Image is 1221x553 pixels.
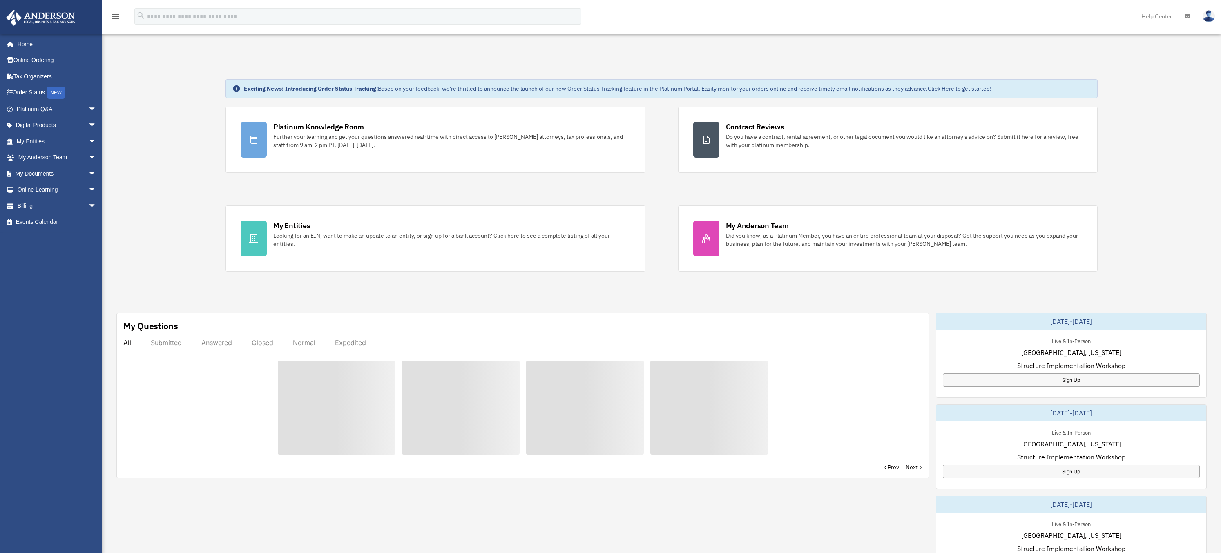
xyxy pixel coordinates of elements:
a: Sign Up [943,373,1200,387]
div: Further your learning and get your questions answered real-time with direct access to [PERSON_NAM... [273,133,630,149]
div: [DATE]-[DATE] [936,405,1206,421]
span: arrow_drop_down [88,165,105,182]
span: arrow_drop_down [88,133,105,150]
a: Platinum Q&Aarrow_drop_down [6,101,109,117]
a: Platinum Knowledge Room Further your learning and get your questions answered real-time with dire... [225,107,645,173]
div: Did you know, as a Platinum Member, you have an entire professional team at your disposal? Get th... [726,232,1083,248]
a: Contract Reviews Do you have a contract, rental agreement, or other legal document you would like... [678,107,1098,173]
a: My Documentsarrow_drop_down [6,165,109,182]
span: arrow_drop_down [88,149,105,166]
a: Digital Productsarrow_drop_down [6,117,109,134]
span: arrow_drop_down [88,182,105,198]
a: Next > [906,463,922,471]
a: Online Ordering [6,52,109,69]
div: My Anderson Team [726,221,789,231]
div: My Entities [273,221,310,231]
a: My Entitiesarrow_drop_down [6,133,109,149]
div: Looking for an EIN, want to make an update to an entity, or sign up for a bank account? Click her... [273,232,630,248]
div: Based on your feedback, we're thrilled to announce the launch of our new Order Status Tracking fe... [244,85,991,93]
i: menu [110,11,120,21]
div: My Questions [123,320,178,332]
i: search [136,11,145,20]
a: Events Calendar [6,214,109,230]
div: [DATE]-[DATE] [936,496,1206,513]
span: arrow_drop_down [88,101,105,118]
img: User Pic [1203,10,1215,22]
a: Billingarrow_drop_down [6,198,109,214]
a: Tax Organizers [6,68,109,85]
div: Normal [293,339,315,347]
a: My Entities Looking for an EIN, want to make an update to an entity, or sign up for a bank accoun... [225,205,645,272]
div: Closed [252,339,273,347]
div: Answered [201,339,232,347]
div: Expedited [335,339,366,347]
span: arrow_drop_down [88,198,105,214]
span: arrow_drop_down [88,117,105,134]
div: Live & In-Person [1045,428,1097,436]
strong: Exciting News: Introducing Order Status Tracking! [244,85,378,92]
a: Sign Up [943,465,1200,478]
div: Submitted [151,339,182,347]
a: My Anderson Team Did you know, as a Platinum Member, you have an entire professional team at your... [678,205,1098,272]
div: Platinum Knowledge Room [273,122,364,132]
div: Contract Reviews [726,122,784,132]
a: menu [110,14,120,21]
span: Structure Implementation Workshop [1017,452,1125,462]
a: Click Here to get started! [928,85,991,92]
a: Online Learningarrow_drop_down [6,182,109,198]
img: Anderson Advisors Platinum Portal [4,10,78,26]
div: NEW [47,87,65,99]
div: Live & In-Person [1045,519,1097,528]
span: [GEOGRAPHIC_DATA], [US_STATE] [1021,439,1121,449]
div: Live & In-Person [1045,336,1097,345]
a: < Prev [883,463,899,471]
div: Do you have a contract, rental agreement, or other legal document you would like an attorney's ad... [726,133,1083,149]
div: All [123,339,131,347]
span: [GEOGRAPHIC_DATA], [US_STATE] [1021,348,1121,357]
a: My Anderson Teamarrow_drop_down [6,149,109,166]
a: Home [6,36,105,52]
span: [GEOGRAPHIC_DATA], [US_STATE] [1021,531,1121,540]
a: Order StatusNEW [6,85,109,101]
div: [DATE]-[DATE] [936,313,1206,330]
span: Structure Implementation Workshop [1017,361,1125,370]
